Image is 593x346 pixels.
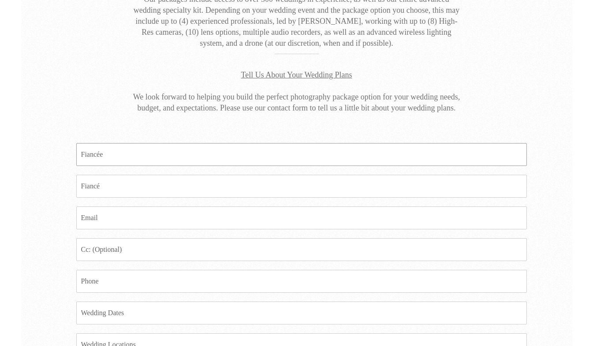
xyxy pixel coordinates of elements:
[131,59,462,114] p: We look forward to helping you build the perfect photography package option for your wedding need...
[76,302,527,324] input: Wedding Dates
[76,270,527,293] input: Phone
[241,70,352,79] span: Tell Us About Your Wedding Plans
[76,143,527,166] input: Fiancée
[76,206,527,229] input: Email
[76,175,527,198] input: Fiancé
[76,238,527,261] input: Cc: (Optional)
